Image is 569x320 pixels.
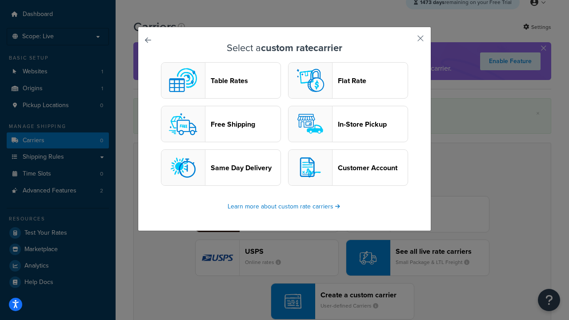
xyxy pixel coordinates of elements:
button: free logoFree Shipping [161,106,281,142]
button: customerAccount logoCustomer Account [288,149,408,186]
header: Flat Rate [338,76,408,85]
button: custom logoTable Rates [161,62,281,99]
header: Free Shipping [211,120,280,128]
a: Learn more about custom rate carriers [228,202,341,211]
img: custom logo [165,63,201,98]
header: Table Rates [211,76,280,85]
img: free logo [165,106,201,142]
header: Customer Account [338,164,408,172]
button: flat logoFlat Rate [288,62,408,99]
button: sameday logoSame Day Delivery [161,149,281,186]
img: pickup logo [293,106,328,142]
img: customerAccount logo [293,150,328,185]
button: pickup logoIn-Store Pickup [288,106,408,142]
h3: Select a [160,43,409,53]
strong: custom rate carrier [261,40,342,55]
img: flat logo [293,63,328,98]
header: Same Day Delivery [211,164,280,172]
img: sameday logo [165,150,201,185]
header: In-Store Pickup [338,120,408,128]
